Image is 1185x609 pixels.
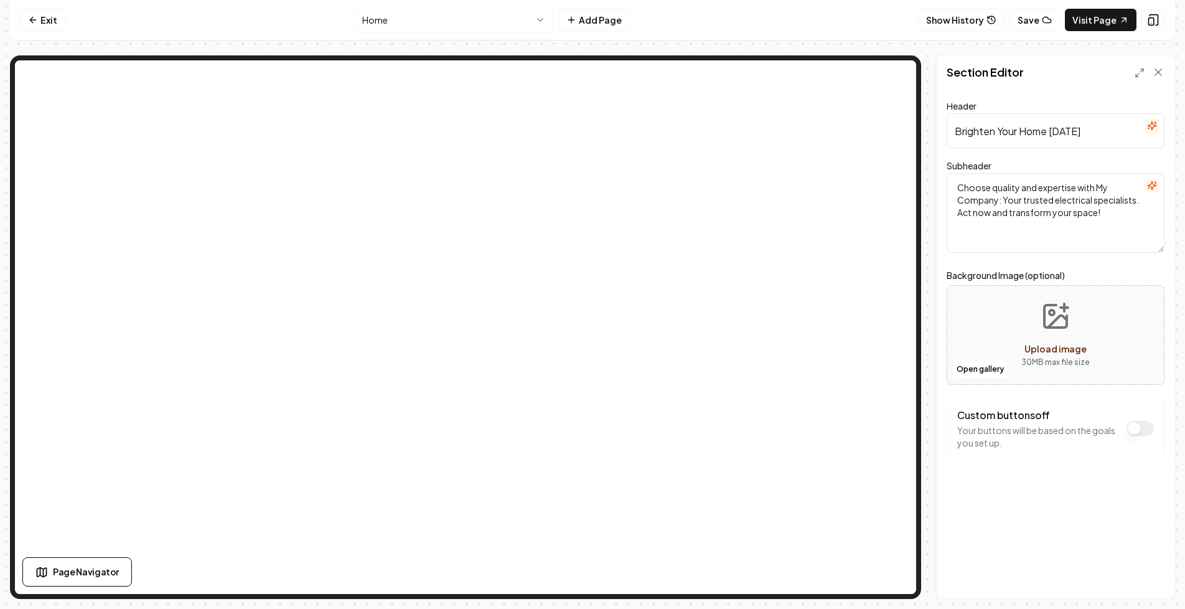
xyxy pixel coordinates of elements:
[952,359,1008,379] button: Open gallery
[947,160,991,171] label: Subheader
[1065,9,1136,31] a: Visit Page
[15,60,916,594] iframe: To enrich screen reader interactions, please activate Accessibility in Grammarly extension settings
[1024,343,1087,354] span: Upload image
[918,9,1005,31] button: Show History
[1021,356,1090,369] p: 30 MB max file size
[558,9,630,31] button: Add Page
[20,9,65,31] a: Exit
[947,64,1024,81] h2: Section Editor
[947,268,1164,283] label: Background Image (optional)
[947,100,977,111] label: Header
[957,424,1120,449] p: Your buttons will be based on the goals you set up.
[957,408,1050,422] label: Custom buttons off
[1011,291,1100,379] button: Upload image
[22,557,132,587] button: Page Navigator
[53,565,119,578] span: Page Navigator
[1009,9,1060,31] button: Save
[947,113,1164,148] input: Header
